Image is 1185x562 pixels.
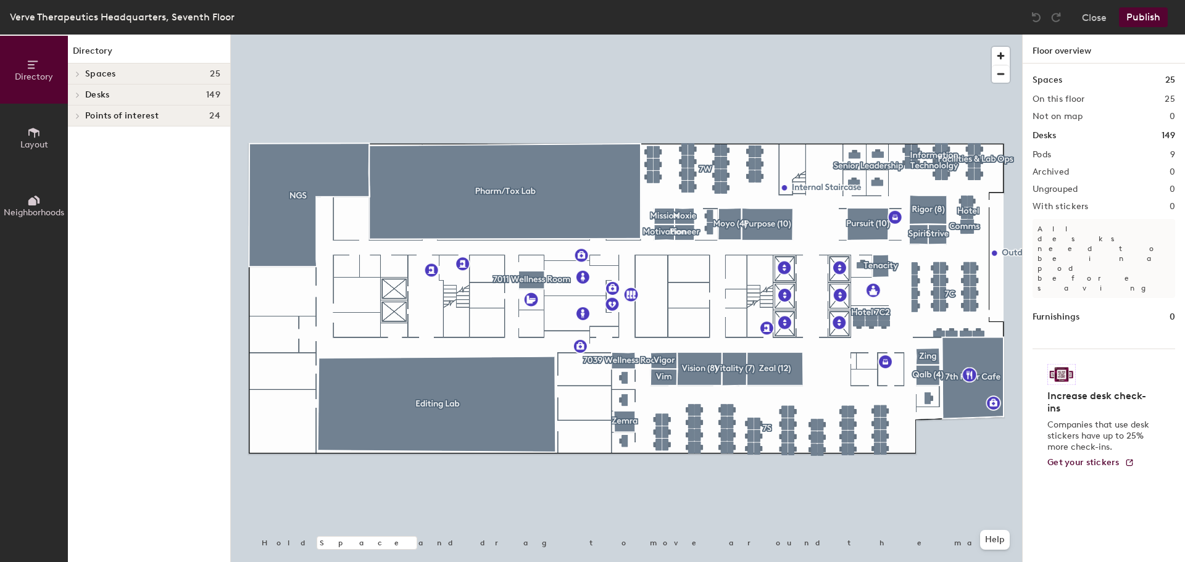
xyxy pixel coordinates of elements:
[1033,94,1085,104] h2: On this floor
[68,44,230,64] h1: Directory
[1170,167,1175,177] h2: 0
[1023,35,1185,64] h1: Floor overview
[1050,11,1062,23] img: Redo
[209,111,220,121] span: 24
[1170,112,1175,122] h2: 0
[1030,11,1042,23] img: Undo
[210,69,220,79] span: 25
[1162,129,1175,143] h1: 149
[1033,202,1089,212] h2: With stickers
[206,90,220,100] span: 149
[20,139,48,150] span: Layout
[1033,73,1062,87] h1: Spaces
[1170,184,1175,194] h2: 0
[980,530,1010,550] button: Help
[85,90,109,100] span: Desks
[1170,150,1175,160] h2: 9
[1033,184,1078,194] h2: Ungrouped
[1082,7,1107,27] button: Close
[85,69,116,79] span: Spaces
[1165,94,1175,104] h2: 25
[1033,167,1069,177] h2: Archived
[1033,310,1079,324] h1: Furnishings
[85,111,159,121] span: Points of interest
[1170,310,1175,324] h1: 0
[10,9,235,25] div: Verve Therapeutics Headquarters, Seventh Floor
[1033,129,1056,143] h1: Desks
[15,72,53,82] span: Directory
[1047,419,1153,453] p: Companies that use desk stickers have up to 25% more check-ins.
[1119,7,1168,27] button: Publish
[1047,458,1134,468] a: Get your stickers
[1033,219,1175,298] p: All desks need to be in a pod before saving
[1047,364,1076,385] img: Sticker logo
[4,207,64,218] span: Neighborhoods
[1033,112,1083,122] h2: Not on map
[1047,457,1120,468] span: Get your stickers
[1165,73,1175,87] h1: 25
[1170,202,1175,212] h2: 0
[1033,150,1051,160] h2: Pods
[1047,390,1153,415] h4: Increase desk check-ins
